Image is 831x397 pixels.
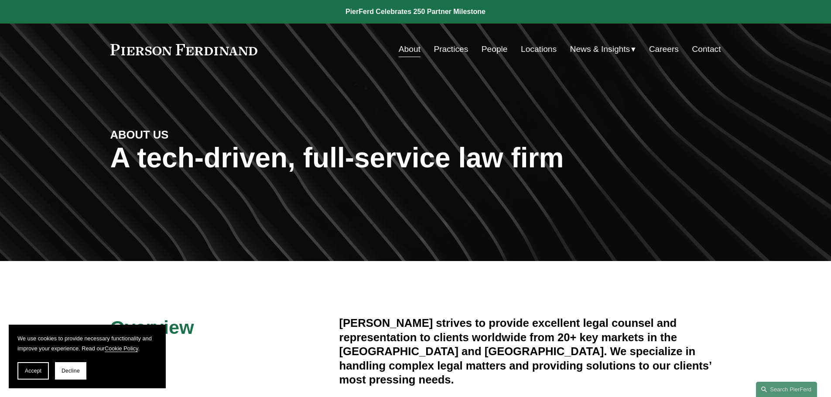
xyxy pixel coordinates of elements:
[339,316,721,387] h4: [PERSON_NAME] strives to provide excellent legal counsel and representation to clients worldwide ...
[110,142,721,174] h1: A tech-driven, full-service law firm
[434,41,468,58] a: Practices
[692,41,721,58] a: Contact
[25,368,41,374] span: Accept
[570,42,630,57] span: News & Insights
[399,41,421,58] a: About
[521,41,557,58] a: Locations
[482,41,508,58] a: People
[17,333,157,353] p: We use cookies to provide necessary functionality and improve your experience. Read our .
[9,325,166,388] section: Cookie banner
[105,345,138,352] a: Cookie Policy
[110,129,169,141] strong: ABOUT US
[17,362,49,380] button: Accept
[62,368,80,374] span: Decline
[110,317,194,338] span: Overview
[55,362,86,380] button: Decline
[756,382,817,397] a: Search this site
[649,41,679,58] a: Careers
[570,41,636,58] a: folder dropdown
